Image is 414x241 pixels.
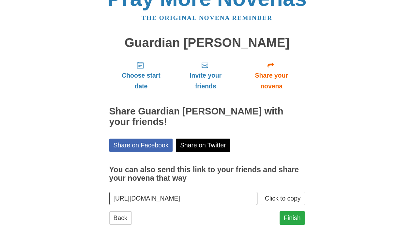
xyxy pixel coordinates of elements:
a: Share on Twitter [176,139,230,152]
h1: Guardian [PERSON_NAME] [109,36,305,50]
a: Back [109,211,132,225]
span: Share your novena [245,70,299,92]
a: Share on Facebook [109,139,173,152]
a: Finish [280,211,305,225]
a: Invite your friends [173,56,238,95]
h2: Share Guardian [PERSON_NAME] with your friends! [109,106,305,127]
a: The original novena reminder [142,14,272,21]
span: Invite your friends [179,70,231,92]
button: Click to copy [261,192,305,205]
span: Choose start date [116,70,167,92]
a: Share your novena [238,56,305,95]
h3: You can also send this link to your friends and share your novena that way [109,166,305,182]
a: Choose start date [109,56,173,95]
